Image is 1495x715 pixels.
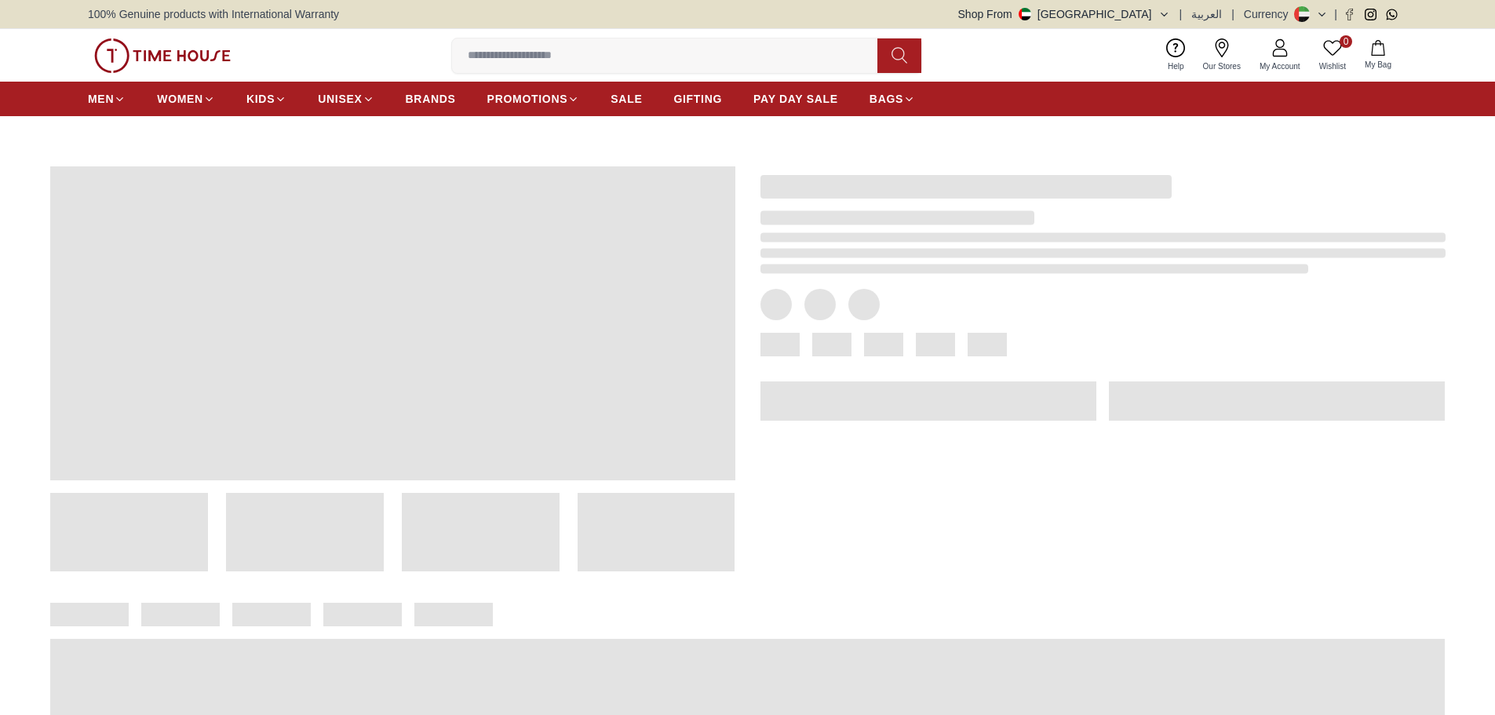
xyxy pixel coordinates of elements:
[1365,9,1376,20] a: Instagram
[318,85,374,113] a: UNISEX
[1191,6,1222,22] button: العربية
[1310,35,1355,75] a: 0Wishlist
[1344,9,1355,20] a: Facebook
[1313,60,1352,72] span: Wishlist
[958,6,1170,22] button: Shop From[GEOGRAPHIC_DATA]
[1334,6,1337,22] span: |
[487,85,580,113] a: PROMOTIONS
[1355,37,1401,74] button: My Bag
[1180,6,1183,22] span: |
[673,85,722,113] a: GIFTING
[157,85,215,113] a: WOMEN
[1358,59,1398,71] span: My Bag
[1161,60,1191,72] span: Help
[246,85,286,113] a: KIDS
[406,85,456,113] a: BRANDS
[157,91,203,107] span: WOMEN
[406,91,456,107] span: BRANDS
[1019,8,1031,20] img: United Arab Emirates
[673,91,722,107] span: GIFTING
[1231,6,1234,22] span: |
[611,91,642,107] span: SALE
[870,91,903,107] span: BAGS
[753,85,838,113] a: PAY DAY SALE
[1253,60,1307,72] span: My Account
[94,38,231,73] img: ...
[88,6,339,22] span: 100% Genuine products with International Warranty
[246,91,275,107] span: KIDS
[1244,6,1295,22] div: Currency
[88,91,114,107] span: MEN
[753,91,838,107] span: PAY DAY SALE
[1158,35,1194,75] a: Help
[870,85,915,113] a: BAGS
[1197,60,1247,72] span: Our Stores
[611,85,642,113] a: SALE
[1194,35,1250,75] a: Our Stores
[1386,9,1398,20] a: Whatsapp
[318,91,362,107] span: UNISEX
[88,85,126,113] a: MEN
[487,91,568,107] span: PROMOTIONS
[1340,35,1352,48] span: 0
